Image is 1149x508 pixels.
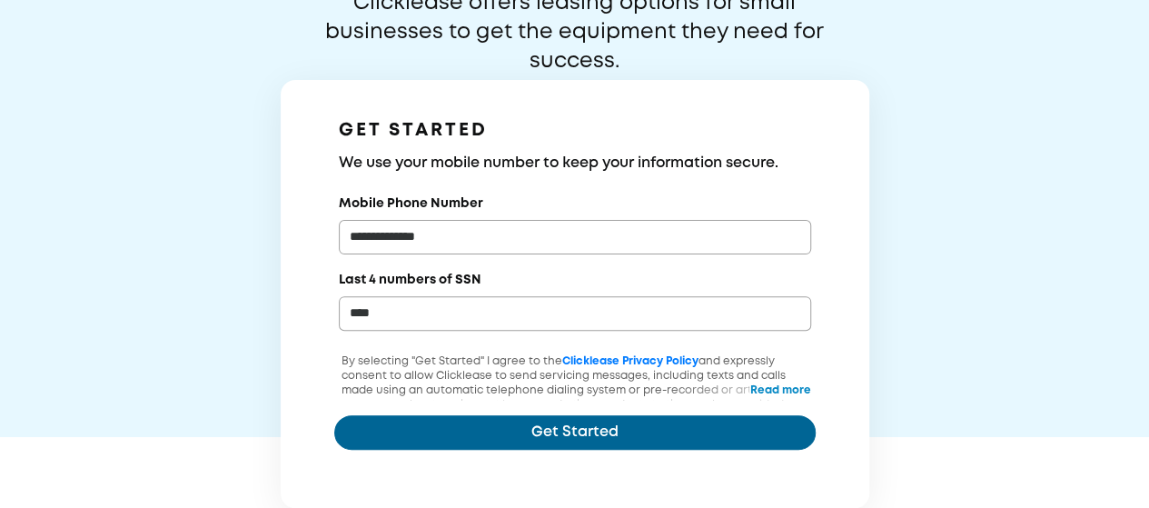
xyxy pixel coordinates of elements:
[339,271,481,289] label: Last 4 numbers of SSN
[562,356,698,366] a: Clicklease Privacy Policy
[334,415,816,450] button: Get Started
[334,354,816,442] p: By selecting "Get Started" I agree to the and expressly consent to allow Clicklease to send servi...
[339,194,483,213] label: Mobile Phone Number
[339,116,811,145] h1: GET STARTED
[339,153,811,174] h3: We use your mobile number to keep your information secure.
